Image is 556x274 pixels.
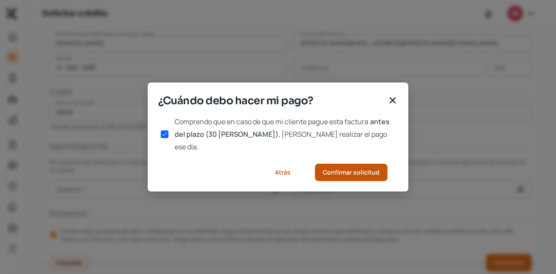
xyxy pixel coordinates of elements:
span: , [PERSON_NAME] realizar el pago ese día. [175,129,387,152]
span: Atrás [275,169,291,175]
span: ¿Cuándo debo hacer mi pago? [158,93,384,109]
button: Confirmar solicitud [315,164,387,181]
span: Comprendo que en caso de que mi cliente pague esta factura [175,117,368,126]
button: Atrás [264,164,301,181]
span: Confirmar solicitud [323,169,380,175]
